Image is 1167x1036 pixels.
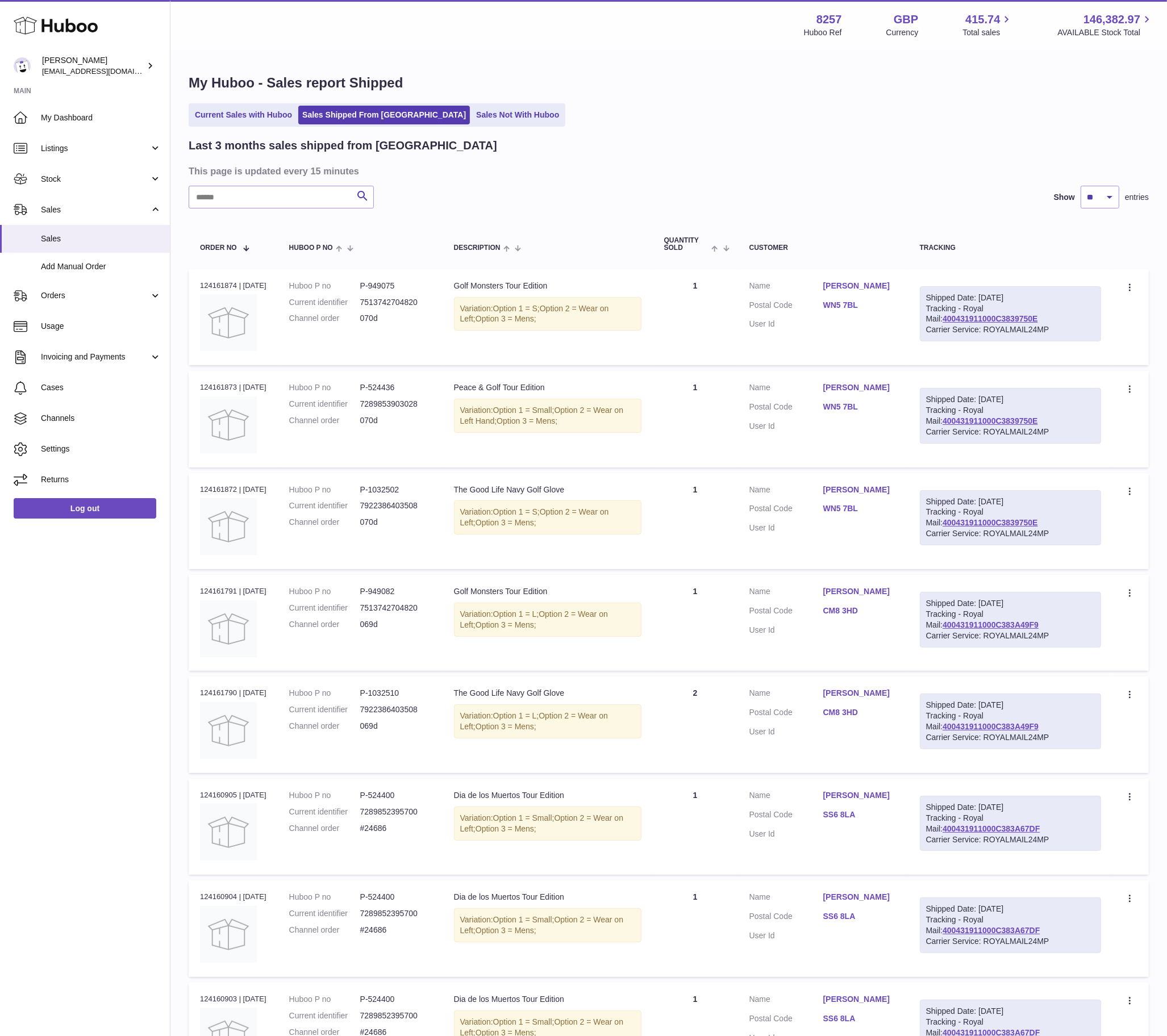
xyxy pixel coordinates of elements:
[823,484,897,495] a: [PERSON_NAME]
[653,880,738,976] td: 1
[653,269,738,365] td: 1
[943,518,1037,527] a: 400431911000C3839750E
[189,165,1146,177] h3: This page is updated every 15 minutes
[920,897,1101,953] div: Tracking - Royal Mail:
[476,518,536,527] span: Option 3 = Mens;
[200,484,266,495] div: 124161872 | [DATE]
[189,74,1149,92] h1: My Huboo - Sales report Shipped
[360,823,431,834] dd: #24686
[926,834,1095,845] div: Carrier Service: ROYALMAIL24MP
[962,12,1013,38] a: 415.74 Total sales
[926,936,1095,947] div: Carrier Service: ROYALMAIL24MP
[200,586,266,596] div: 124161791 | [DATE]
[823,281,897,291] a: [PERSON_NAME]
[749,586,823,600] dt: Name
[360,484,431,495] dd: P-1032502
[41,413,161,424] span: Channels
[289,688,360,699] dt: Huboo P no
[476,926,536,935] span: Option 3 = Mens;
[289,790,360,801] dt: Huboo P no
[454,807,641,841] div: Variation:
[926,802,1095,813] div: Shipped Date: [DATE]
[289,807,360,817] dt: Current identifier
[749,726,823,737] dt: User Id
[749,281,823,294] dt: Name
[41,444,161,454] span: Settings
[360,721,431,732] dd: 069d
[289,704,360,715] dt: Current identifier
[289,619,360,630] dt: Channel order
[926,732,1095,743] div: Carrier Service: ROYALMAIL24MP
[41,352,149,362] span: Invoicing and Payments
[360,994,431,1005] dd: P-524400
[289,586,360,597] dt: Huboo P no
[749,829,823,839] dt: User Id
[749,790,823,804] dt: Name
[926,630,1095,641] div: Carrier Service: ROYALMAIL24MP
[823,809,897,820] a: SS6 8LA
[289,1010,360,1021] dt: Current identifier
[920,286,1101,342] div: Tracking - Royal Mail:
[42,66,167,76] span: [EMAIL_ADDRESS][DOMAIN_NAME]
[360,704,431,715] dd: 7922386403508
[360,892,431,903] dd: P-524400
[200,702,257,759] img: no-photo.jpg
[926,598,1095,609] div: Shipped Date: [DATE]
[41,382,161,393] span: Cases
[749,688,823,701] dt: Name
[493,609,539,619] span: Option 1 = L;
[454,297,641,331] div: Variation:
[454,484,641,495] div: The Good Life Navy Golf Glove
[749,319,823,329] dt: User Id
[823,1013,897,1024] a: SS6 8LA
[454,688,641,699] div: The Good Life Navy Golf Glove
[360,925,431,935] dd: #24686
[493,507,540,516] span: Option 1 = S;
[493,915,555,924] span: Option 1 = Small;
[360,399,431,410] dd: 7289853903028
[360,807,431,817] dd: 7289852395700
[1057,27,1153,38] span: AVAILABLE Stock Total
[749,300,823,314] dt: Postal Code
[289,244,333,252] span: Huboo P no
[926,528,1095,539] div: Carrier Service: ROYALMAIL24MP
[360,586,431,597] dd: P-949082
[200,281,266,291] div: 124161874 | [DATE]
[1083,12,1140,27] span: 146,382.97
[823,605,897,616] a: CM8 3HD
[749,421,823,432] dt: User Id
[493,711,539,720] span: Option 1 = L;
[823,707,897,718] a: CM8 3HD
[41,321,161,332] span: Usage
[14,57,31,74] img: don@skinsgolf.com
[943,722,1039,731] a: 400431911000C383A49F9
[360,313,431,324] dd: 070d
[943,416,1037,425] a: 400431911000C3839750E
[360,517,431,528] dd: 070d
[360,382,431,393] dd: P-524436
[360,415,431,426] dd: 070d
[749,503,823,517] dt: Postal Code
[41,204,149,215] span: Sales
[943,824,1040,833] a: 400431911000C383A67DF
[289,500,360,511] dt: Current identifier
[1054,192,1075,203] label: Show
[200,244,237,252] span: Order No
[926,1006,1095,1017] div: Shipped Date: [DATE]
[965,12,1000,27] span: 415.74
[454,704,641,738] div: Variation:
[886,27,919,38] div: Currency
[360,619,431,630] dd: 069d
[493,406,555,415] span: Option 1 = Small;
[289,721,360,732] dt: Channel order
[289,892,360,903] dt: Huboo P no
[749,809,823,823] dt: Postal Code
[823,994,897,1005] a: [PERSON_NAME]
[289,415,360,426] dt: Channel order
[749,930,823,941] dt: User Id
[823,382,897,393] a: [PERSON_NAME]
[823,586,897,597] a: [PERSON_NAME]
[920,694,1101,749] div: Tracking - Royal Mail:
[289,823,360,834] dt: Channel order
[823,402,897,412] a: WN5 7BL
